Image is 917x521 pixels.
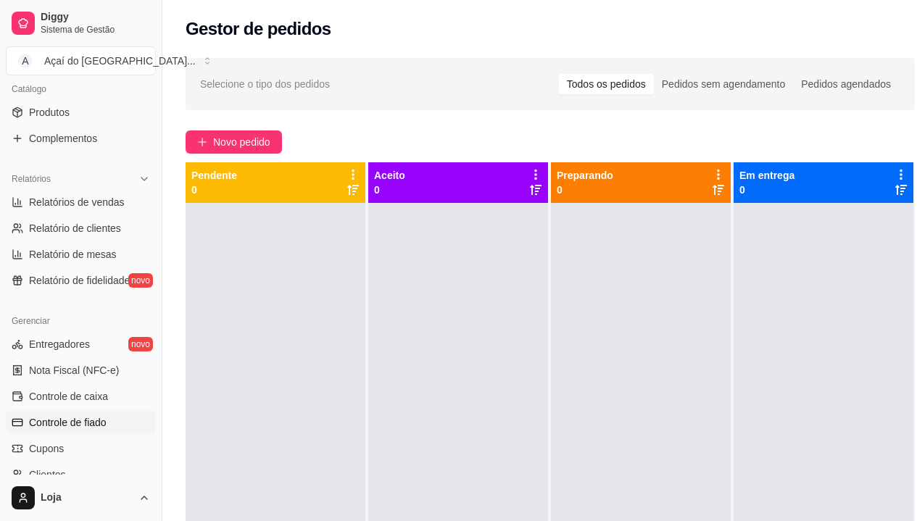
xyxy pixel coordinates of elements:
a: Relatório de mesas [6,243,156,266]
a: Controle de fiado [6,411,156,434]
a: Cupons [6,437,156,460]
span: Diggy [41,11,150,24]
a: Relatórios de vendas [6,191,156,214]
p: 0 [191,183,237,197]
a: Produtos [6,101,156,124]
button: Select a team [6,46,156,75]
button: Loja [6,480,156,515]
div: Pedidos agendados [793,74,899,94]
p: Pendente [191,168,237,183]
span: Relatório de clientes [29,221,121,236]
h2: Gestor de pedidos [186,17,331,41]
div: Açaí do [GEOGRAPHIC_DATA] ... [44,54,196,68]
span: Produtos [29,105,70,120]
div: Gerenciar [6,309,156,333]
span: Relatórios de vendas [29,195,125,209]
p: Preparando [557,168,613,183]
span: Controle de fiado [29,415,107,430]
p: 0 [739,183,794,197]
a: Controle de caixa [6,385,156,408]
span: A [18,54,33,68]
a: Nota Fiscal (NFC-e) [6,359,156,382]
a: Entregadoresnovo [6,333,156,356]
span: Controle de caixa [29,389,108,404]
span: Nota Fiscal (NFC-e) [29,363,119,378]
p: Aceito [374,168,405,183]
a: Clientes [6,463,156,486]
span: Loja [41,491,133,504]
span: Relatórios [12,173,51,185]
span: Clientes [29,467,66,482]
a: Relatório de fidelidadenovo [6,269,156,292]
p: 0 [557,183,613,197]
span: Entregadores [29,337,90,351]
a: Complementos [6,127,156,150]
div: Todos os pedidos [559,74,654,94]
span: Selecione o tipo dos pedidos [200,76,330,92]
span: Novo pedido [213,134,270,150]
div: Catálogo [6,78,156,101]
div: Pedidos sem agendamento [654,74,793,94]
button: Novo pedido [186,130,282,154]
span: Relatório de mesas [29,247,117,262]
span: Complementos [29,131,97,146]
a: Relatório de clientes [6,217,156,240]
p: 0 [374,183,405,197]
p: Em entrega [739,168,794,183]
span: Cupons [29,441,64,456]
span: Sistema de Gestão [41,24,150,36]
a: DiggySistema de Gestão [6,6,156,41]
span: Relatório de fidelidade [29,273,130,288]
span: plus [197,137,207,147]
